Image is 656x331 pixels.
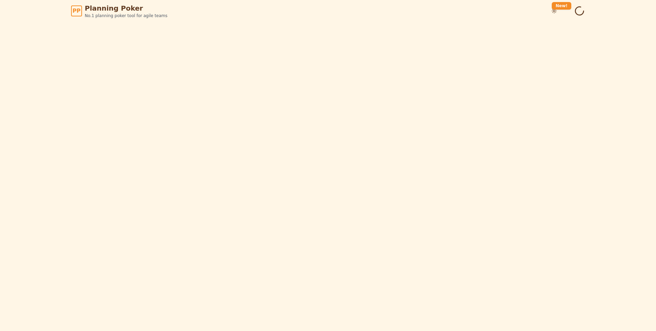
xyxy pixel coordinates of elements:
[548,5,560,17] button: New!
[85,3,167,13] span: Planning Poker
[72,7,80,15] span: PP
[552,2,571,10] div: New!
[85,13,167,18] span: No.1 planning poker tool for agile teams
[71,3,167,18] a: PPPlanning PokerNo.1 planning poker tool for agile teams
